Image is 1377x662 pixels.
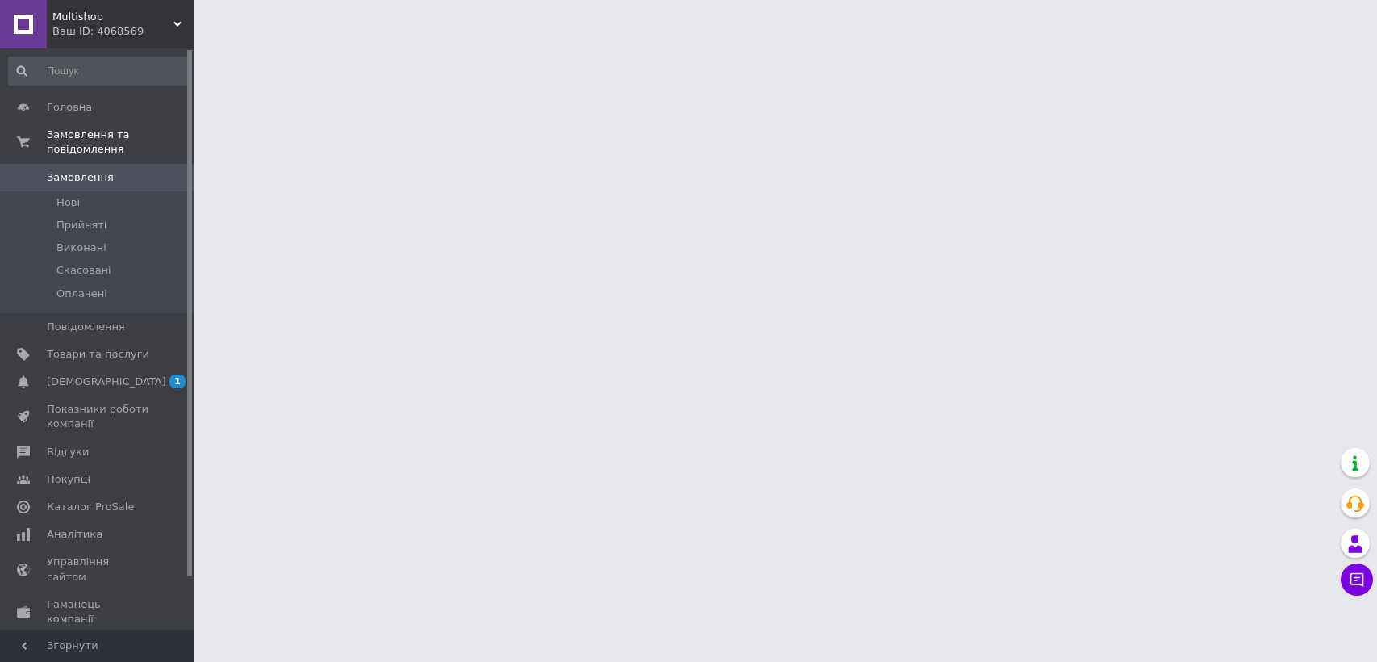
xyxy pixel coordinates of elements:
span: Multishop [52,10,173,24]
span: Виконані [56,241,106,255]
span: Оплачені [56,287,107,301]
span: Гаманець компанії [47,597,149,626]
input: Пошук [8,57,190,86]
span: Товари та послуги [47,347,149,362]
span: Повідомлення [47,320,125,334]
span: Замовлення [47,170,114,185]
span: Аналітика [47,527,102,542]
span: Нові [56,195,80,210]
button: Чат з покупцем [1341,564,1373,596]
span: Замовлення та повідомлення [47,128,194,157]
span: Головна [47,100,92,115]
div: Ваш ID: 4068569 [52,24,194,39]
span: Відгуки [47,445,89,459]
span: Показники роботи компанії [47,402,149,431]
span: Скасовані [56,263,111,278]
span: Каталог ProSale [47,500,134,514]
span: Прийняті [56,218,106,233]
span: Управління сайтом [47,555,149,584]
span: Покупці [47,472,90,487]
span: 1 [169,375,186,388]
span: [DEMOGRAPHIC_DATA] [47,375,166,389]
